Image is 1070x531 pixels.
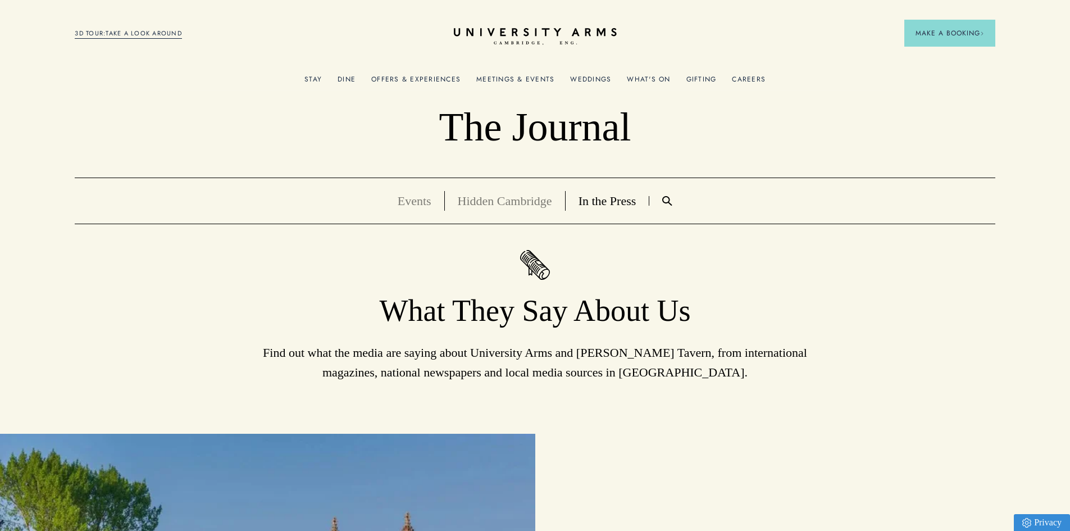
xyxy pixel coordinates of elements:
a: In the Press [579,194,636,208]
img: Search [662,196,672,206]
a: Stay [304,75,322,90]
span: Make a Booking [916,28,984,38]
p: The Journal [75,103,995,152]
button: Make a BookingArrow icon [904,20,995,47]
a: Careers [732,75,766,90]
a: Meetings & Events [476,75,554,90]
a: Search [649,196,685,206]
a: Home [454,28,617,46]
a: Hidden Cambridge [458,194,552,208]
img: In the Press [520,250,550,280]
img: Privacy [1022,518,1031,528]
p: Find out what the media are saying about University Arms and [PERSON_NAME] Tavern, from internati... [254,343,816,382]
img: Arrow icon [980,31,984,35]
a: Events [398,194,431,208]
a: Weddings [570,75,611,90]
a: Gifting [686,75,717,90]
a: What's On [627,75,670,90]
a: 3D TOUR:TAKE A LOOK AROUND [75,29,182,39]
a: Dine [338,75,356,90]
a: Offers & Experiences [371,75,461,90]
h1: What They Say About Us [75,293,995,330]
a: Privacy [1014,514,1070,531]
